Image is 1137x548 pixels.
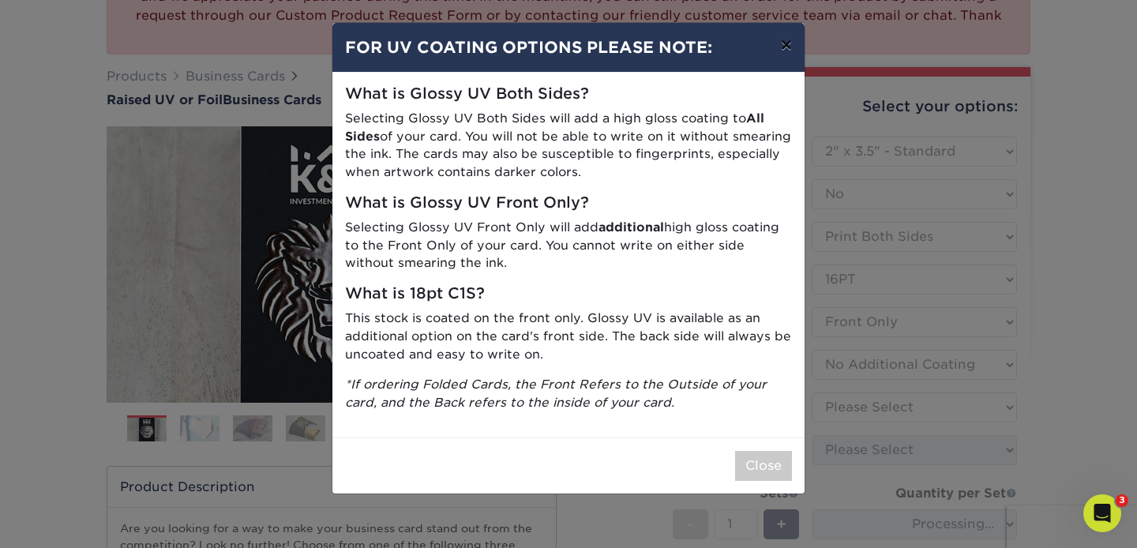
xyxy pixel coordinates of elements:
[345,110,792,182] p: Selecting Glossy UV Both Sides will add a high gloss coating to of your card. You will not be abl...
[345,310,792,363] p: This stock is coated on the front only. Glossy UV is available as an additional option on the car...
[735,451,792,481] button: Close
[1083,494,1121,532] iframe: Intercom live chat
[345,377,767,410] i: *If ordering Folded Cards, the Front Refers to the Outside of your card, and the Back refers to t...
[1116,494,1128,507] span: 3
[768,23,805,67] button: ×
[345,219,792,272] p: Selecting Glossy UV Front Only will add high gloss coating to the Front Only of your card. You ca...
[345,194,792,212] h5: What is Glossy UV Front Only?
[345,85,792,103] h5: What is Glossy UV Both Sides?
[345,111,764,144] strong: All Sides
[345,36,792,59] h4: FOR UV COATING OPTIONS PLEASE NOTE:
[345,285,792,303] h5: What is 18pt C1S?
[599,220,664,235] strong: additional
